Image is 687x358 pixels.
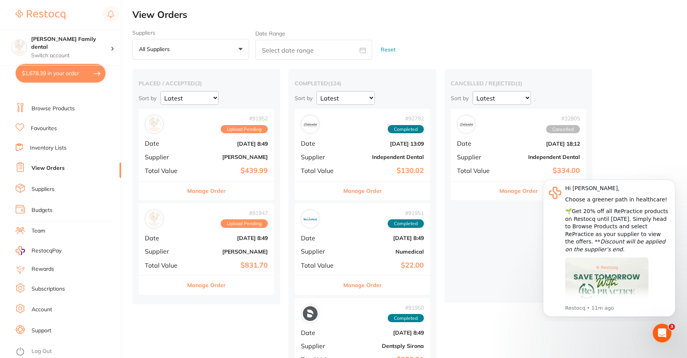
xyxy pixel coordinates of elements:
[301,248,340,255] span: Supplier
[502,154,580,160] b: Independent Dental
[190,261,268,270] b: $831.70
[451,95,469,102] p: Sort by
[531,173,687,321] iframe: Intercom notifications message
[301,329,340,336] span: Date
[221,125,268,134] span: Upload Pending
[346,235,424,241] b: [DATE] 8:49
[187,276,226,295] button: Manage Order
[221,115,268,122] span: # 91952
[32,306,52,314] a: Account
[295,80,430,87] h2: completed ( 124 )
[132,30,249,36] label: Suppliers
[388,219,424,228] span: Completed
[451,80,586,87] h2: cancelled / rejected ( 1 )
[346,261,424,270] b: $22.00
[388,314,424,323] span: Completed
[32,105,75,113] a: Browse Products
[32,347,52,355] a: Log Out
[139,46,173,53] p: All suppliers
[457,167,496,174] span: Total Value
[669,324,675,330] span: 3
[301,235,340,242] span: Date
[187,182,226,200] button: Manage Order
[346,330,424,336] b: [DATE] 8:49
[12,40,27,55] img: Westbrook Family dental
[295,95,313,102] p: Sort by
[32,206,53,214] a: Budgets
[378,39,398,60] button: Reset
[145,262,184,269] span: Total Value
[32,327,51,335] a: Support
[16,246,61,255] a: RestocqPay
[301,342,340,349] span: Supplier
[16,10,65,19] img: Restocq Logo
[132,39,249,60] button: All suppliers
[459,117,474,132] img: Independent Dental
[147,117,162,132] img: Henry Schein Halas
[221,219,268,228] span: Upload Pending
[190,167,268,175] b: $439.99
[546,125,580,134] span: Cancelled
[147,212,162,226] img: Adam Dental
[388,125,424,134] span: Completed
[31,125,57,132] a: Favourites
[457,140,496,147] span: Date
[145,235,184,242] span: Date
[346,154,424,160] b: Independent Dental
[221,210,268,216] span: # 91947
[32,265,54,273] a: Rewards
[343,182,382,200] button: Manage Order
[388,210,424,216] span: # 91951
[301,140,340,147] span: Date
[145,248,184,255] span: Supplier
[16,246,25,255] img: RestocqPay
[653,324,671,342] iframe: Intercom live chat
[346,141,424,147] b: [DATE] 13:09
[499,182,538,200] button: Manage Order
[343,276,382,295] button: Manage Order
[255,40,372,60] input: Select date range
[502,141,580,147] b: [DATE] 18:12
[303,306,318,321] img: Dentsply Sirona
[16,346,119,358] button: Log Out
[32,185,54,193] a: Suppliers
[190,154,268,160] b: [PERSON_NAME]
[190,141,268,147] b: [DATE] 8:49
[32,227,45,235] a: Team
[31,35,111,51] h4: Westbrook Family dental
[190,249,268,255] b: [PERSON_NAME]
[346,343,424,349] b: Dentsply Sirona
[502,167,580,175] b: $334.00
[139,109,274,200] div: Henry Schein Halas#91952Upload PendingDate[DATE] 8:49Supplier[PERSON_NAME]Total Value$439.99Manag...
[139,203,274,295] div: Adam Dental#91947Upload PendingDate[DATE] 8:49Supplier[PERSON_NAME]Total Value$831.70Manage Order
[32,285,65,293] a: Subscriptions
[346,167,424,175] b: $130.02
[32,247,61,255] span: RestocqPay
[31,52,111,60] p: Switch account
[16,6,65,24] a: Restocq Logo
[16,64,105,83] button: $1,678.39 in your order
[139,95,156,102] p: Sort by
[301,153,340,160] span: Supplier
[303,212,318,226] img: Numedical
[30,144,67,152] a: Inventory Lists
[303,117,318,132] img: Independent Dental
[546,115,580,122] span: # 32805
[388,115,424,122] span: # 92792
[139,80,274,87] h2: placed / accepted ( 2 )
[301,167,340,174] span: Total Value
[32,164,65,172] a: View Orders
[145,140,184,147] span: Date
[132,9,687,20] h2: View Orders
[346,249,424,255] b: Numedical
[145,153,184,160] span: Supplier
[388,305,424,311] span: # 91950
